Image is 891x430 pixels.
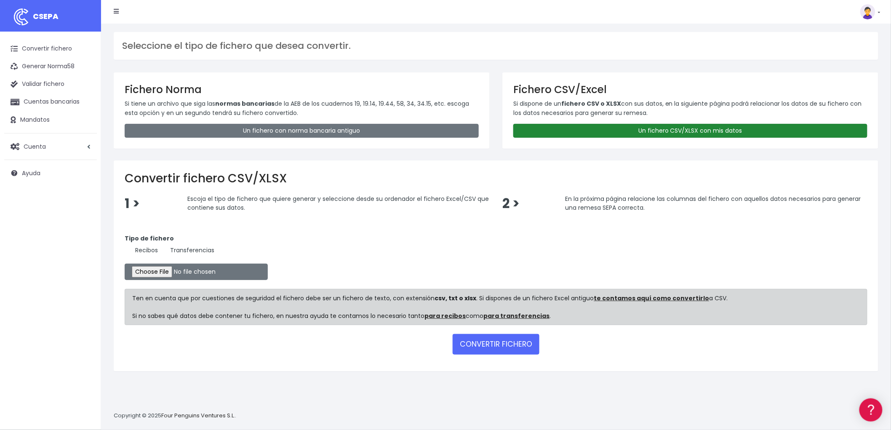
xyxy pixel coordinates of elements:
[11,6,32,27] img: logo
[453,334,539,354] button: CONVERTIR FICHERO
[125,83,479,96] h3: Fichero Norma
[215,99,275,108] strong: normas bancarias
[8,215,160,228] a: API
[8,167,160,175] div: Facturación
[8,120,160,133] a: Problemas habituales
[33,11,59,21] span: CSEPA
[860,4,875,19] img: profile
[8,93,160,101] div: Convertir ficheros
[8,146,160,159] a: Perfiles de empresas
[8,133,160,146] a: Videotutoriales
[8,107,160,120] a: Formatos
[4,75,97,93] a: Validar fichero
[4,111,97,129] a: Mandatos
[484,312,550,320] a: para transferencias
[565,195,861,212] span: En la próxima página relacione las columnas del fichero con aquellos datos necesarios para genera...
[125,195,140,213] span: 1 >
[4,93,97,111] a: Cuentas bancarias
[114,411,236,420] p: Copyright © 2025 .
[4,40,97,58] a: Convertir fichero
[187,195,489,212] span: Escoja el tipo de fichero que quiere generar y seleccione desde su ordenador el fichero Excel/CSV...
[4,138,97,155] a: Cuenta
[116,243,162,251] a: POWERED BY ENCHANT
[594,294,710,302] a: te contamos aquí como convertirlo
[425,312,466,320] a: para recibos
[122,40,870,51] h3: Seleccione el tipo de fichero que desea convertir.
[502,195,520,213] span: 2 >
[125,289,867,325] div: Ten en cuenta que por cuestiones de seguridad el fichero debe ser un fichero de texto, con extens...
[160,246,214,255] label: Transferencias
[24,142,46,150] span: Cuenta
[435,294,477,302] strong: csv, txt o xlsx
[8,181,160,194] a: General
[125,124,479,138] a: Un fichero con norma bancaria antiguo
[513,83,867,96] h3: Fichero CSV/Excel
[125,99,479,118] p: Si tiene un archivo que siga las de la AEB de los cuadernos 19, 19.14, 19.44, 58, 34, 34.15, etc....
[513,99,867,118] p: Si dispone de un con sus datos, en la siguiente página podrá relacionar los datos de su fichero c...
[513,124,867,138] a: Un fichero CSV/XLSX con mis datos
[8,225,160,240] button: Contáctanos
[4,58,97,75] a: Generar Norma58
[8,72,160,85] a: Información general
[561,99,621,108] strong: fichero CSV o XLSX
[8,202,160,210] div: Programadores
[161,411,235,419] a: Four Penguins Ventures S.L.
[125,171,867,186] h2: Convertir fichero CSV/XLSX
[4,164,97,182] a: Ayuda
[125,234,174,243] strong: Tipo de fichero
[125,246,158,255] label: Recibos
[22,169,40,177] span: Ayuda
[8,59,160,67] div: Información general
